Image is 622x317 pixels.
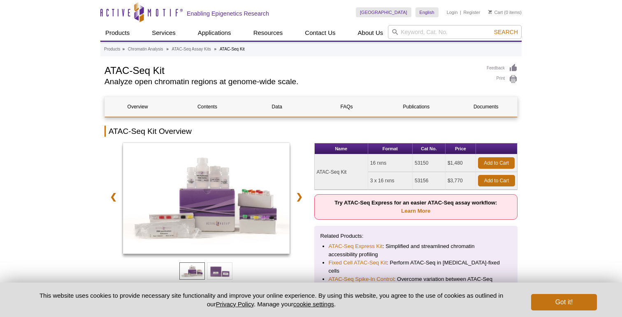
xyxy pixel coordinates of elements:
h2: ATAC-Seq Kit Overview [104,126,518,137]
a: Cart [488,9,503,15]
li: » [214,47,217,51]
a: ATAC-Seq Kit [123,143,290,256]
a: Chromatin Analysis [128,46,163,53]
li: » [122,47,125,51]
a: ATAC-Seq Express Kit [329,242,383,250]
li: : Perform ATAC-Seq in [MEDICAL_DATA]-fixed cells [329,259,504,275]
img: ATAC-Seq Kit [123,143,290,254]
li: | [460,7,461,17]
a: Feedback [487,64,518,73]
th: Cat No. [413,143,446,154]
a: Applications [193,25,236,41]
a: Publications [383,97,449,117]
button: Got it! [531,294,597,310]
td: 16 rxns [368,154,413,172]
td: 53156 [413,172,446,190]
button: Search [492,28,520,36]
a: Contents [174,97,240,117]
p: Related Products: [320,232,512,240]
td: $1,480 [446,154,476,172]
a: Print [487,75,518,84]
p: This website uses cookies to provide necessary site functionality and improve your online experie... [25,291,518,308]
button: cookie settings [293,301,334,308]
a: Login [447,9,458,15]
a: ❮ [104,187,122,206]
img: Your Cart [488,10,492,14]
li: (0 items) [488,7,522,17]
strong: Try ATAC-Seq Express for an easier ATAC-Seq assay workflow: [334,200,497,214]
th: Format [368,143,413,154]
a: Overview [105,97,170,117]
a: Add to Cart [478,175,515,186]
th: Price [446,143,476,154]
a: Data [244,97,310,117]
a: ATAC-Seq Spike-In Control [329,275,394,283]
li: » [166,47,169,51]
li: : Overcome variation between ATAC-Seq datasets [329,275,504,292]
td: $3,770 [446,172,476,190]
a: Contact Us [300,25,340,41]
a: About Us [353,25,388,41]
th: Name [315,143,368,154]
a: Privacy Policy [216,301,254,308]
span: Search [494,29,518,35]
td: 53150 [413,154,446,172]
a: Documents [453,97,519,117]
td: ATAC-Seq Kit [315,154,368,190]
a: Learn More [401,208,430,214]
a: Add to Cart [478,157,515,169]
a: Resources [248,25,288,41]
h2: Enabling Epigenetics Research [187,10,269,17]
a: [GEOGRAPHIC_DATA] [356,7,411,17]
a: ❯ [290,187,308,206]
h1: ATAC-Seq Kit [104,64,478,76]
a: ATAC-Seq Assay Kits [172,46,211,53]
a: Products [104,46,120,53]
a: FAQs [314,97,379,117]
li: ATAC-Seq Kit [220,47,245,51]
a: Services [147,25,181,41]
input: Keyword, Cat. No. [388,25,522,39]
a: Register [463,9,480,15]
a: Products [100,25,135,41]
a: English [415,7,439,17]
li: : Simplified and streamlined chromatin accessibility profiling [329,242,504,259]
a: Fixed Cell ATAC-Seq Kit [329,259,387,267]
td: 3 x 16 rxns [368,172,413,190]
h2: Analyze open chromatin regions at genome-wide scale. [104,78,478,85]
